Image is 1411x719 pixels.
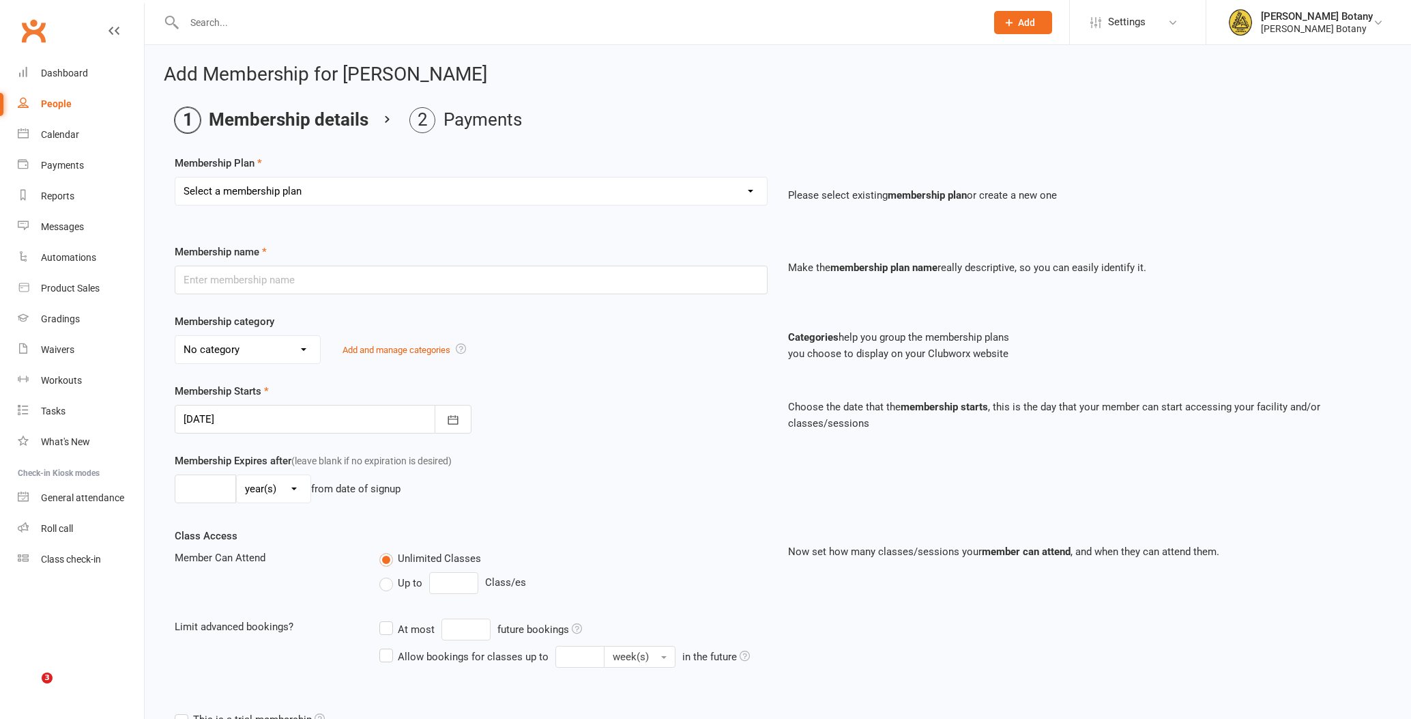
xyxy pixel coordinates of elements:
[41,406,66,417] div: Tasks
[18,483,144,513] a: General attendance kiosk mode
[1261,10,1373,23] div: [PERSON_NAME] Botany
[41,375,82,386] div: Workouts
[1018,17,1035,28] span: Add
[18,212,144,242] a: Messages
[164,619,369,635] div: Limit advanced bookings?
[994,11,1052,34] button: Add
[398,649,549,665] div: Allow bookings for classes up to
[175,453,452,469] label: Membership Expires after
[175,107,368,133] li: Membership details
[311,481,401,497] div: from date of signup
[379,572,768,594] div: Class/es
[18,273,144,304] a: Product Sales
[398,621,435,638] div: At most
[18,58,144,89] a: Dashboard
[1261,23,1373,35] div: [PERSON_NAME] Botany
[175,313,274,330] label: Membership category
[18,396,144,427] a: Tasks
[555,646,605,668] input: Allow bookings for classes up to week(s) in the future
[18,150,144,181] a: Payments
[16,14,50,48] a: Clubworx
[1227,9,1254,36] img: thumb_image1629331612.png
[682,649,750,665] div: in the future
[18,513,144,544] a: Roll call
[409,107,522,133] li: Payments
[41,313,80,324] div: Gradings
[175,266,768,294] input: Enter membership name
[982,546,1071,558] strong: member can attend
[175,244,267,260] label: Membership name
[41,160,84,171] div: Payments
[41,129,79,140] div: Calendar
[497,621,582,638] div: future bookings
[164,64,1392,85] h2: Add Membership for [PERSON_NAME]
[175,155,262,171] label: Membership Plan
[788,544,1381,560] p: Now set how many classes/sessions your , and when they can attend them.
[164,550,369,566] div: Member Can Attend
[175,528,237,544] label: Class Access
[180,13,976,32] input: Search...
[788,329,1381,362] p: help you group the membership plans you choose to display on your Clubworx website
[291,455,452,466] span: (leave blank if no expiration is desired)
[175,383,269,399] label: Membership Starts
[1108,7,1146,38] span: Settings
[18,119,144,150] a: Calendar
[41,523,73,534] div: Roll call
[441,619,491,640] input: At mostfuture bookings
[398,575,422,589] span: Up to
[901,401,988,413] strong: membership starts
[788,399,1381,432] p: Choose the date that the , this is the day that your member can start accessing your facility and...
[41,344,74,355] div: Waivers
[18,544,144,575] a: Class kiosk mode
[888,189,967,201] strong: membership plan
[398,550,481,565] span: Unlimited Classes
[41,252,96,263] div: Automations
[41,283,100,294] div: Product Sales
[41,68,88,79] div: Dashboard
[41,98,72,109] div: People
[41,554,101,565] div: Class check-in
[830,262,937,274] strong: membership plan name
[18,427,144,457] a: What's New
[788,259,1381,276] p: Make the really descriptive, so you can easily identify it.
[18,181,144,212] a: Reports
[41,492,124,503] div: General attendance
[41,191,74,201] div: Reports
[788,187,1381,203] p: Please select existing or create a new one
[41,436,90,447] div: What's New
[14,673,46,705] iframe: Intercom live chat
[613,651,649,663] span: week(s)
[18,304,144,335] a: Gradings
[42,673,53,683] span: 3
[41,221,84,232] div: Messages
[343,345,450,355] a: Add and manage categories
[604,646,675,668] button: Allow bookings for classes up to in the future
[18,242,144,273] a: Automations
[18,335,144,365] a: Waivers
[18,365,144,396] a: Workouts
[18,89,144,119] a: People
[788,331,839,343] strong: Categories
